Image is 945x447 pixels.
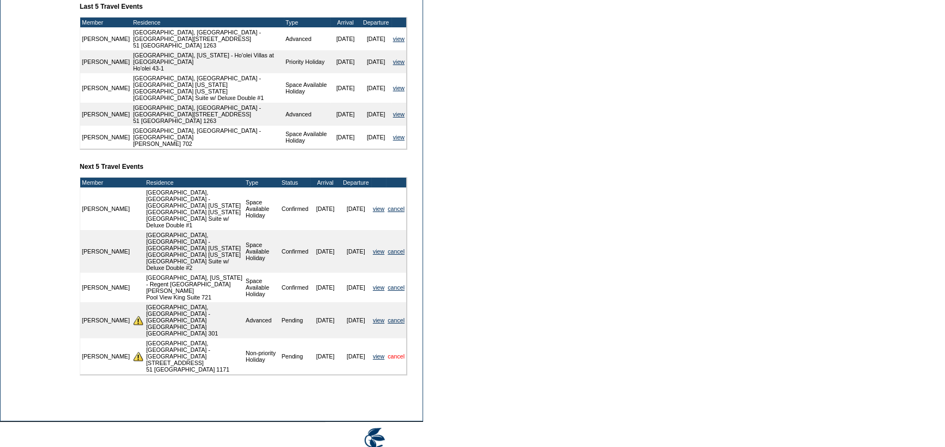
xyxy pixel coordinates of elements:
a: view [393,58,405,65]
td: [DATE] [341,230,371,273]
img: There are insufficient days and/or tokens to cover this reservation [133,351,143,361]
td: [GEOGRAPHIC_DATA], [GEOGRAPHIC_DATA] - [GEOGRAPHIC_DATA][STREET_ADDRESS] 51 [GEOGRAPHIC_DATA] 1171 [145,338,244,374]
td: [DATE] [310,302,341,338]
td: Confirmed [280,230,310,273]
a: view [393,36,405,42]
a: cancel [388,317,405,324]
a: view [393,111,405,117]
td: Member [80,17,132,27]
img: There are insufficient days and/or tokens to cover this reservation [133,315,143,325]
td: [GEOGRAPHIC_DATA], [US_STATE] - Regent [GEOGRAPHIC_DATA][PERSON_NAME] Pool View King Suite 721 [145,273,244,302]
td: [PERSON_NAME] [80,338,132,374]
td: Arrival [310,178,341,187]
td: [DATE] [361,103,391,126]
td: Space Available Holiday [284,126,330,149]
td: [DATE] [330,103,361,126]
td: Type [244,178,280,187]
a: cancel [388,205,405,212]
td: [GEOGRAPHIC_DATA], [GEOGRAPHIC_DATA] - [GEOGRAPHIC_DATA] [US_STATE] [GEOGRAPHIC_DATA] [US_STATE][... [132,73,284,103]
td: Member [80,178,132,187]
td: Confirmed [280,273,310,302]
td: Departure [341,178,371,187]
td: [DATE] [330,126,361,149]
td: [PERSON_NAME] [80,27,132,50]
td: Type [284,17,330,27]
td: Space Available Holiday [244,273,280,302]
td: [DATE] [330,27,361,50]
b: Last 5 Travel Events [80,3,142,10]
td: [PERSON_NAME] [80,230,132,273]
a: cancel [388,353,405,360]
td: [DATE] [341,302,371,338]
td: Space Available Holiday [244,230,280,273]
td: [GEOGRAPHIC_DATA], [GEOGRAPHIC_DATA] - [GEOGRAPHIC_DATA][STREET_ADDRESS] 51 [GEOGRAPHIC_DATA] 1263 [132,103,284,126]
td: [PERSON_NAME] [80,302,132,338]
td: [GEOGRAPHIC_DATA], [GEOGRAPHIC_DATA] - [GEOGRAPHIC_DATA][STREET_ADDRESS] 51 [GEOGRAPHIC_DATA] 1263 [132,27,284,50]
td: Space Available Holiday [284,73,330,103]
td: Priority Holiday [284,50,330,73]
td: [GEOGRAPHIC_DATA], [GEOGRAPHIC_DATA] - [GEOGRAPHIC_DATA] [US_STATE] [GEOGRAPHIC_DATA] [US_STATE][... [145,230,244,273]
td: [PERSON_NAME] [80,103,132,126]
td: [DATE] [310,230,341,273]
td: [DATE] [361,27,391,50]
td: [GEOGRAPHIC_DATA], [GEOGRAPHIC_DATA] - [GEOGRAPHIC_DATA] [PERSON_NAME] 702 [132,126,284,149]
td: [DATE] [361,126,391,149]
td: [DATE] [341,187,371,230]
td: [GEOGRAPHIC_DATA], [GEOGRAPHIC_DATA] - [GEOGRAPHIC_DATA] [GEOGRAPHIC_DATA] [GEOGRAPHIC_DATA] 301 [145,302,244,338]
td: [DATE] [330,73,361,103]
td: [DATE] [361,73,391,103]
td: [DATE] [361,50,391,73]
td: Residence [132,17,284,27]
a: view [373,248,384,255]
td: [PERSON_NAME] [80,73,132,103]
a: cancel [388,248,405,255]
td: Pending [280,338,310,374]
td: Residence [145,178,244,187]
a: view [373,205,384,212]
td: Arrival [330,17,361,27]
td: [DATE] [341,338,371,374]
td: [DATE] [310,273,341,302]
b: Next 5 Travel Events [80,163,144,170]
a: view [393,134,405,140]
td: Pending [280,302,310,338]
td: [DATE] [330,50,361,73]
td: Advanced [244,302,280,338]
a: cancel [388,284,405,291]
a: view [393,85,405,91]
td: [GEOGRAPHIC_DATA], [US_STATE] - Ho'olei Villas at [GEOGRAPHIC_DATA] Ho'olei 43-1 [132,50,284,73]
a: view [373,317,384,324]
td: [PERSON_NAME] [80,126,132,149]
td: Non-priority Holiday [244,338,280,374]
td: [DATE] [310,338,341,374]
td: Advanced [284,27,330,50]
td: [DATE] [341,273,371,302]
td: Space Available Holiday [244,187,280,230]
td: [PERSON_NAME] [80,187,132,230]
td: [PERSON_NAME] [80,50,132,73]
td: [GEOGRAPHIC_DATA], [GEOGRAPHIC_DATA] - [GEOGRAPHIC_DATA] [US_STATE] [GEOGRAPHIC_DATA] [US_STATE][... [145,187,244,230]
td: [PERSON_NAME] [80,273,132,302]
a: view [373,284,384,291]
td: Status [280,178,310,187]
td: Departure [361,17,391,27]
td: Advanced [284,103,330,126]
a: view [373,353,384,360]
td: Confirmed [280,187,310,230]
td: [DATE] [310,187,341,230]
